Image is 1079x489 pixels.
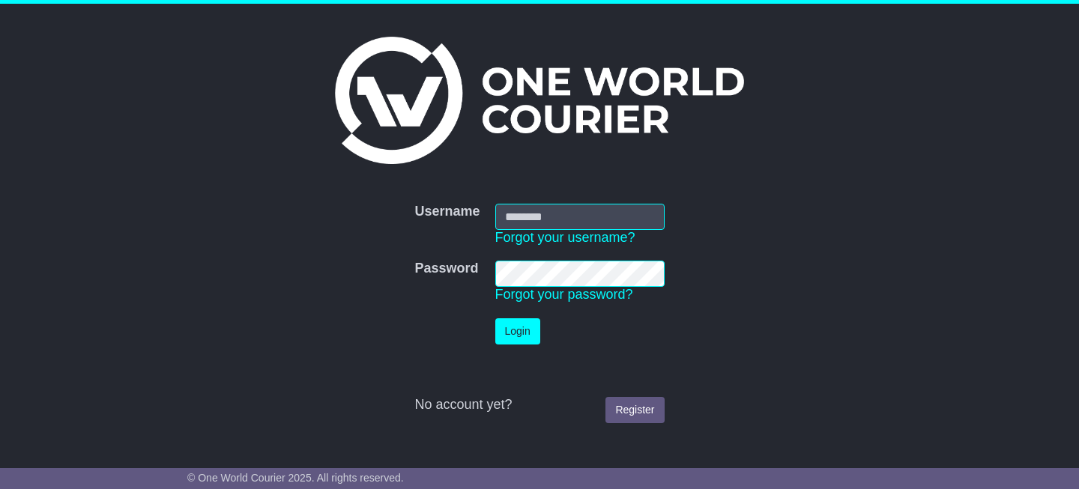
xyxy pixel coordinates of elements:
[414,397,664,413] div: No account yet?
[414,204,480,220] label: Username
[335,37,744,164] img: One World
[495,230,635,245] a: Forgot your username?
[187,472,404,484] span: © One World Courier 2025. All rights reserved.
[605,397,664,423] a: Register
[414,261,478,277] label: Password
[495,318,540,344] button: Login
[495,287,633,302] a: Forgot your password?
